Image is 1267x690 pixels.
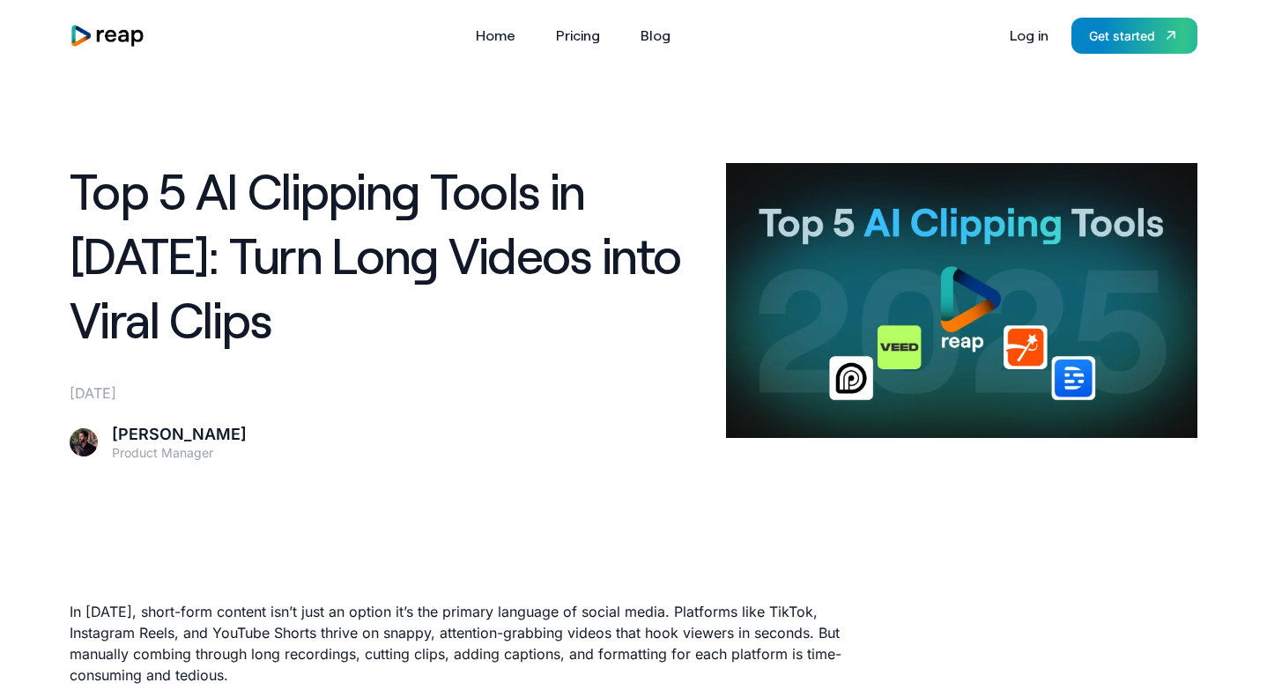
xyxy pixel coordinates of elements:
[1089,26,1155,45] div: Get started
[467,21,524,49] a: Home
[632,21,679,49] a: Blog
[70,24,145,48] a: home
[112,425,247,445] div: [PERSON_NAME]
[70,159,705,351] h1: Top 5 AI Clipping Tools in [DATE]: Turn Long Videos into Viral Clips
[1001,21,1057,49] a: Log in
[112,445,247,461] div: Product Manager
[70,601,866,686] p: In [DATE], short-form content isn’t just an option it’s the primary language of social media. Pla...
[547,21,609,49] a: Pricing
[1071,18,1197,54] a: Get started
[70,382,705,404] div: [DATE]
[70,24,145,48] img: reap logo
